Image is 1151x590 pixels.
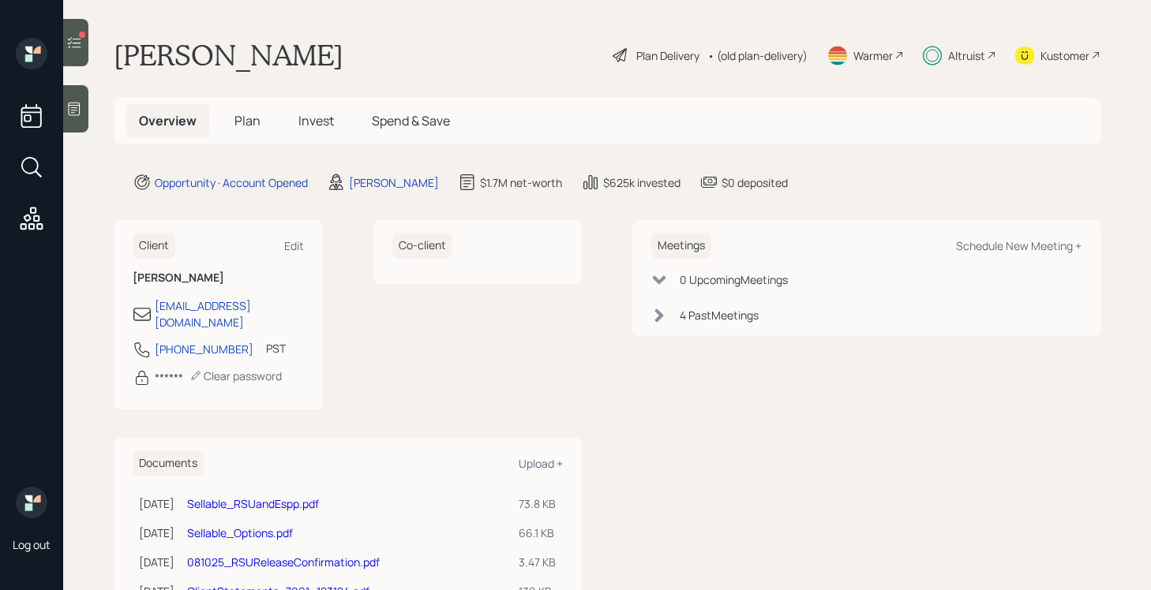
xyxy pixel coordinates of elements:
[189,368,282,383] div: Clear password
[636,47,699,64] div: Plan Delivery
[187,555,380,569] a: 081025_RSUReleaseConfirmation.pdf
[155,341,253,357] div: [PHONE_NUMBER]
[948,47,985,64] div: Altruist
[13,537,51,552] div: Log out
[133,450,204,476] h6: Documents
[603,174,680,191] div: $625k invested
[187,496,319,511] a: Sellable_RSUandEspp.pdf
[298,112,334,129] span: Invest
[139,112,197,129] span: Overview
[133,233,175,259] h6: Client
[956,238,1082,253] div: Schedule New Meeting +
[519,456,563,471] div: Upload +
[187,525,293,540] a: Sellable_Options.pdf
[114,38,343,73] h1: [PERSON_NAME]
[722,174,788,191] div: $0 deposited
[707,47,808,64] div: • (old plan-delivery)
[266,340,286,357] div: PST
[284,238,304,253] div: Edit
[519,525,557,541] div: 66.1 KB
[155,297,304,330] div: [EMAIL_ADDRESS][DOMAIN_NAME]
[853,47,893,64] div: Warmer
[16,487,47,518] img: retirable_logo.png
[139,495,174,512] div: [DATE]
[680,271,788,288] div: 0 Upcoming Meeting s
[651,233,711,259] h6: Meetings
[349,174,439,191] div: [PERSON_NAME]
[139,554,174,570] div: [DATE]
[680,307,759,323] div: 4 Past Meeting s
[519,554,557,570] div: 3.47 KB
[519,495,557,512] div: 73.8 KB
[480,174,562,191] div: $1.7M net-worth
[155,174,308,191] div: Opportunity · Account Opened
[1040,47,1089,64] div: Kustomer
[133,271,304,285] h6: [PERSON_NAME]
[234,112,261,129] span: Plan
[372,112,450,129] span: Spend & Save
[392,233,452,259] h6: Co-client
[139,525,174,541] div: [DATE]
